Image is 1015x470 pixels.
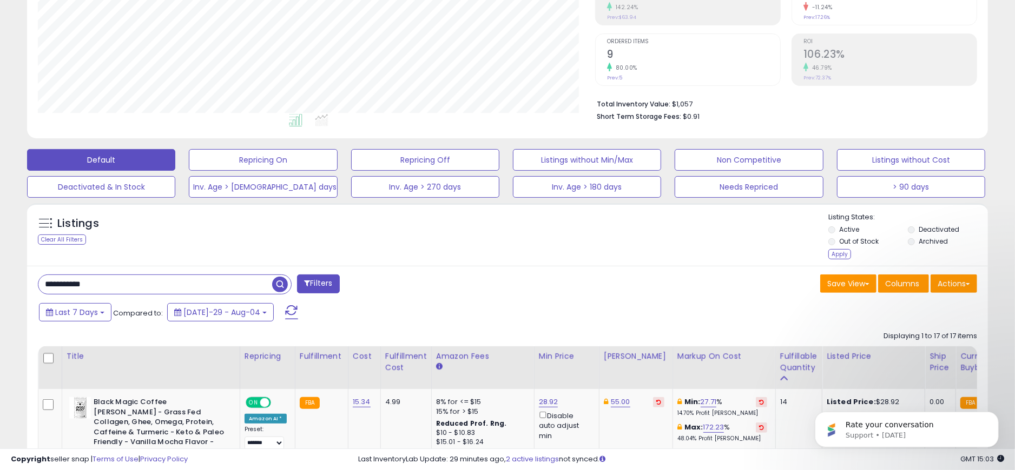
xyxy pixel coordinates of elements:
[677,422,767,442] div: %
[11,454,188,465] div: seller snap | |
[839,225,859,234] label: Active
[436,407,526,417] div: 15% for > $15
[884,331,977,341] div: Displaying 1 to 17 of 17 items
[245,414,287,424] div: Amazon AI *
[300,397,320,409] small: FBA
[820,274,876,293] button: Save View
[69,397,91,419] img: 41mlt4lqcgL._SL40_.jpg
[828,212,988,223] p: Listing States:
[701,397,717,407] a: 27.71
[597,112,681,121] b: Short Term Storage Fees:
[67,351,235,362] div: Title
[353,397,371,407] a: 15.34
[247,398,260,407] span: ON
[359,454,1004,465] div: Last InventoryLab Update: 29 minutes ago, not synced.
[353,351,376,362] div: Cost
[539,409,591,441] div: Disable auto adjust min
[597,97,969,110] li: $1,057
[245,426,287,450] div: Preset:
[677,397,767,417] div: %
[803,39,977,45] span: ROI
[607,48,780,63] h2: 9
[513,176,661,198] button: Inv. Age > 180 days
[39,303,111,321] button: Last 7 Days
[612,64,637,72] small: 80.00%
[55,307,98,318] span: Last 7 Days
[803,14,830,21] small: Prev: 17.26%
[837,176,985,198] button: > 90 days
[839,237,879,246] label: Out of Stock
[513,149,661,171] button: Listings without Min/Max
[607,39,780,45] span: Ordered Items
[607,75,622,81] small: Prev: 5
[604,351,668,362] div: [PERSON_NAME]
[245,351,291,362] div: Repricing
[189,149,337,171] button: Repricing On
[93,454,139,464] a: Terms of Use
[684,422,703,432] b: Max:
[269,398,287,407] span: OFF
[436,428,526,438] div: $10 - $10.83
[673,346,775,389] th: The percentage added to the cost of goods (COGS) that forms the calculator for Min & Max prices.
[351,176,499,198] button: Inv. Age > 270 days
[930,351,951,373] div: Ship Price
[351,149,499,171] button: Repricing Off
[140,454,188,464] a: Privacy Policy
[539,397,558,407] a: 28.92
[803,75,831,81] small: Prev: 72.37%
[167,303,274,321] button: [DATE]-29 - Aug-04
[803,48,977,63] h2: 106.23%
[703,422,724,433] a: 172.23
[611,397,630,407] a: 55.00
[436,397,526,407] div: 8% for <= $15
[677,409,767,417] p: 14.70% Profit [PERSON_NAME]
[436,351,530,362] div: Amazon Fees
[677,351,771,362] div: Markup on Cost
[57,216,99,231] h5: Listings
[506,454,559,464] a: 2 active listings
[931,274,977,293] button: Actions
[885,278,919,289] span: Columns
[878,274,929,293] button: Columns
[780,351,818,373] div: Fulfillable Quantity
[113,308,163,318] span: Compared to:
[808,3,833,11] small: -11.24%
[677,435,767,442] p: 48.04% Profit [PERSON_NAME]
[385,351,427,373] div: Fulfillment Cost
[808,64,832,72] small: 46.79%
[27,149,175,171] button: Default
[597,99,670,109] b: Total Inventory Value:
[297,274,339,293] button: Filters
[436,438,526,447] div: $15.01 - $16.24
[94,397,225,460] b: Black Magic Coffee [PERSON_NAME] - Grass Fed Collagen, Ghee, Omega, Protein, Caffeine & Turmeric ...
[675,149,823,171] button: Non Competitive
[827,351,920,362] div: Listed Price
[436,362,443,372] small: Amazon Fees.
[300,351,344,362] div: Fulfillment
[183,307,260,318] span: [DATE]-29 - Aug-04
[11,454,50,464] strong: Copyright
[607,14,636,21] small: Prev: $63.94
[436,419,507,428] b: Reduced Prof. Rng.
[38,234,86,245] div: Clear All Filters
[27,176,175,198] button: Deactivated & In Stock
[919,225,960,234] label: Deactivated
[539,351,595,362] div: Min Price
[683,111,700,122] span: $0.91
[837,149,985,171] button: Listings without Cost
[780,397,814,407] div: 14
[919,237,948,246] label: Archived
[612,3,638,11] small: 142.24%
[385,397,423,407] div: 4.99
[684,397,701,407] b: Min:
[189,176,337,198] button: Inv. Age > [DEMOGRAPHIC_DATA] days
[799,389,1015,465] iframe: Intercom notifications message
[828,249,851,259] div: Apply
[675,176,823,198] button: Needs Repriced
